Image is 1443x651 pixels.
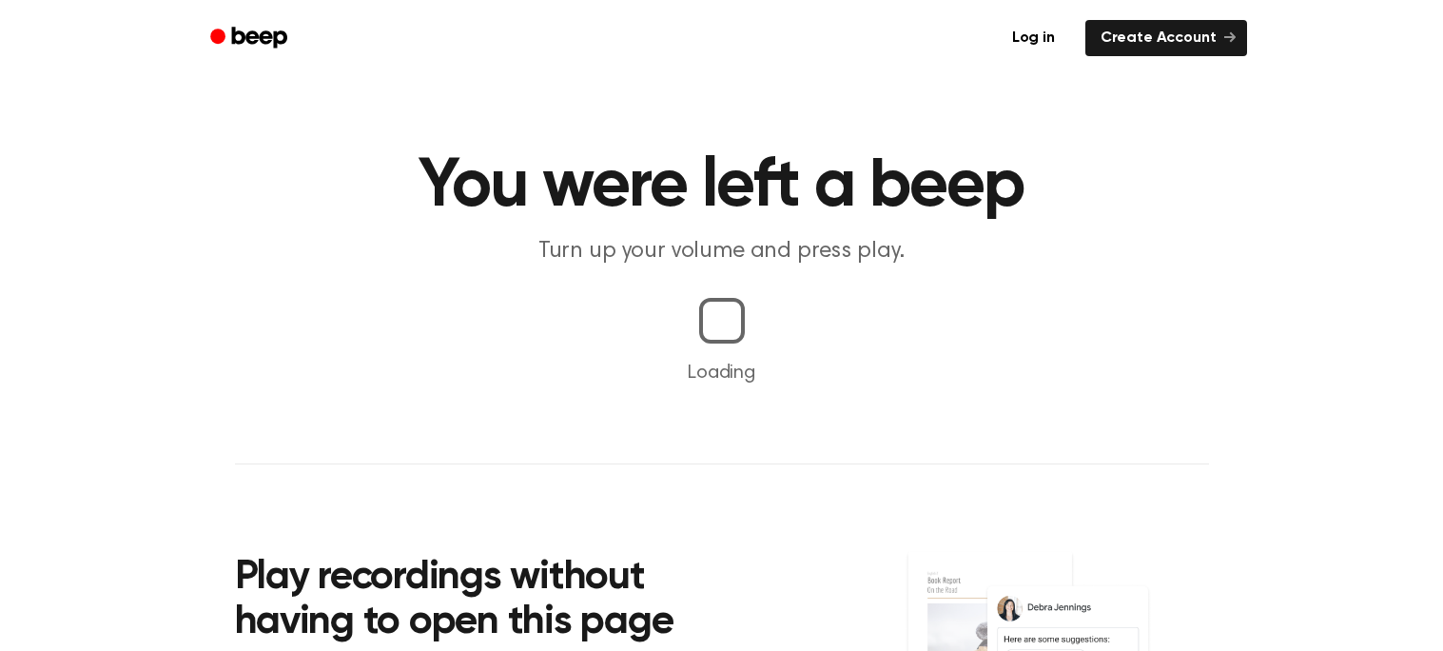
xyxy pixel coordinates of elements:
[23,359,1420,387] p: Loading
[235,556,748,646] h2: Play recordings without having to open this page
[357,236,1087,267] p: Turn up your volume and press play.
[197,20,304,57] a: Beep
[993,16,1074,60] a: Log in
[1085,20,1247,56] a: Create Account
[235,152,1209,221] h1: You were left a beep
